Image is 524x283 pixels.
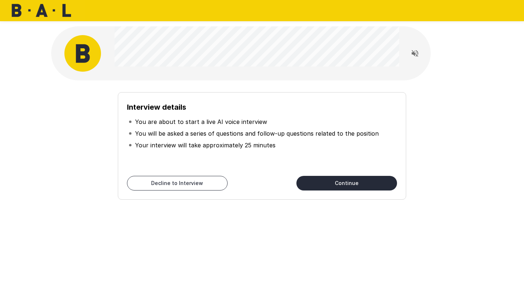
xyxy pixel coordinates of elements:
[135,129,379,138] p: You will be asked a series of questions and follow-up questions related to the position
[135,141,276,150] p: Your interview will take approximately 25 minutes
[135,117,267,126] p: You are about to start a live AI voice interview
[64,35,101,72] img: bal_avatar.png
[127,176,228,190] button: Decline to Interview
[408,46,422,61] button: Read questions aloud
[127,103,186,112] b: Interview details
[296,176,397,190] button: Continue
